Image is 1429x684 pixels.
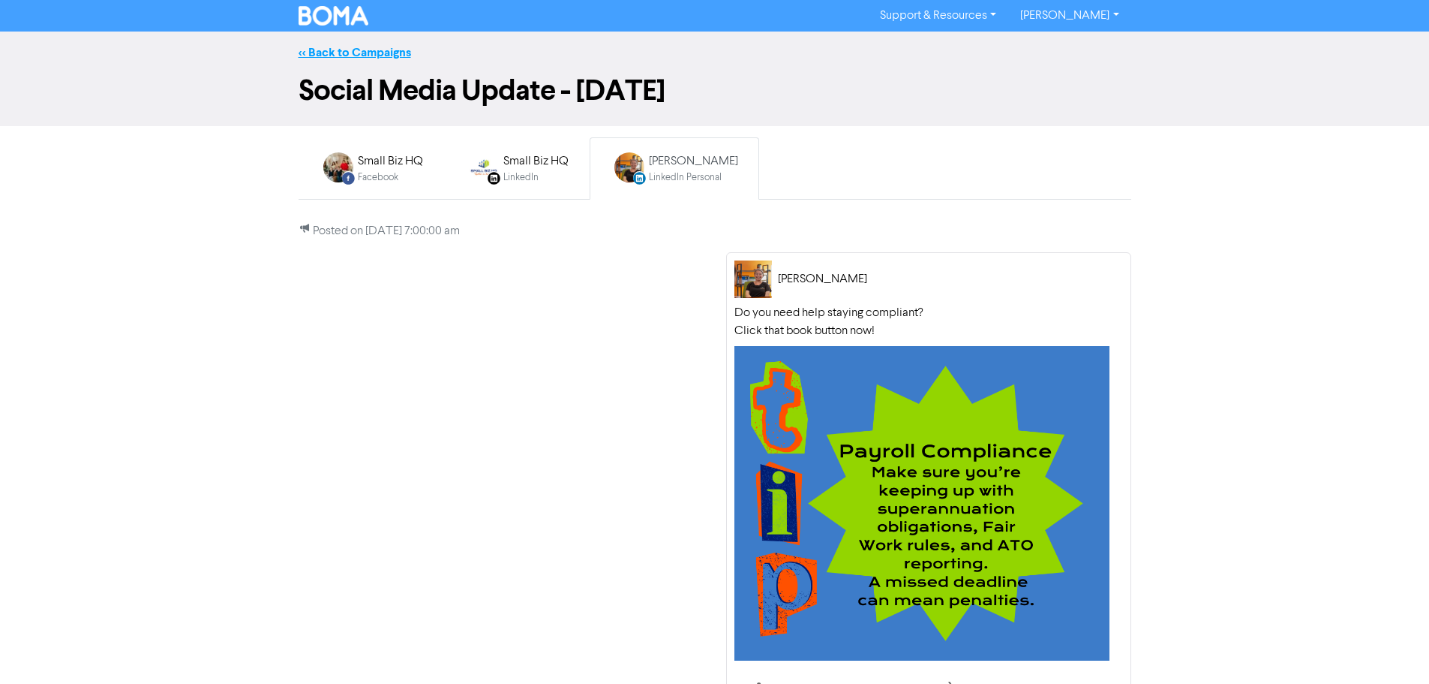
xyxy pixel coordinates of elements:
img: LINKEDIN_PERSONAL [614,152,644,182]
iframe: Chat Widget [1354,612,1429,684]
div: LinkedIn [503,170,569,185]
img: 1749605941861 [734,261,772,298]
div: [PERSON_NAME] [778,270,867,288]
div: Do you need help staying compliant? Click that book button now! [734,304,1123,340]
img: BOMA Logo [299,6,369,26]
img: FACEBOOK_POST [323,152,353,182]
div: Small Biz HQ [503,152,569,170]
a: Support & Resources [868,4,1008,28]
div: LinkedIn Personal [649,170,738,185]
div: Facebook [358,170,423,185]
div: [PERSON_NAME] [649,152,738,170]
img: Your Selected Media [734,346,1109,661]
div: Small Biz HQ [358,152,423,170]
a: [PERSON_NAME] [1008,4,1130,28]
img: LINKEDIN [469,152,499,182]
a: << Back to Campaigns [299,45,411,60]
h1: Social Media Update - [DATE] [299,74,1131,108]
p: Posted on [DATE] 7:00:00 am [299,222,1131,240]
